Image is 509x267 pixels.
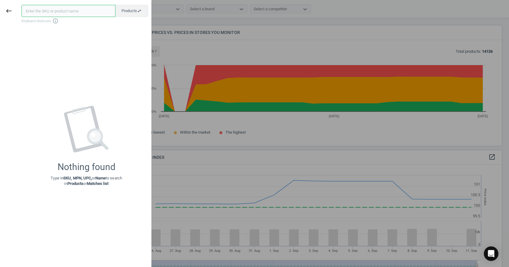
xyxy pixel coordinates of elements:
[137,8,142,13] i: swap_horiz
[95,176,106,180] strong: Name
[22,18,148,24] span: Keyboard shortcuts
[63,176,92,180] strong: SKU, MPN, UPC,
[52,18,58,24] i: info_outline
[121,8,142,14] span: Products
[115,5,148,17] button: Productsswap_horiz
[68,181,84,186] strong: Products
[484,246,498,261] div: Open Intercom Messenger
[2,4,16,18] button: keyboard_backspace
[22,5,115,17] input: Enter the SKU or product name
[5,7,12,15] i: keyboard_backspace
[51,175,122,186] p: Type in or to search in or
[87,181,108,186] strong: Matches list
[58,162,115,172] div: Nothing found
